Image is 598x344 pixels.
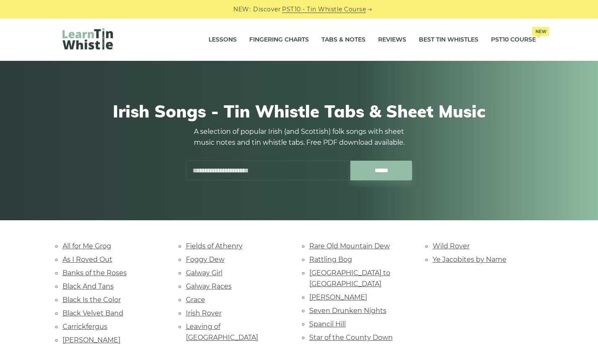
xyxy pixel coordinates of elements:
a: PST10 CourseNew [491,29,536,50]
a: Lessons [209,29,237,50]
a: Banks of the Roses [63,269,127,277]
a: Seven Drunken Nights [309,307,386,315]
a: Ye Jacobites by Name [433,255,507,263]
a: Star of the County Down [309,334,393,341]
a: Wild Rover [433,242,470,250]
img: LearnTinWhistle.com [63,28,113,50]
a: Black And Tans [63,282,114,290]
a: [GEOGRAPHIC_DATA] to [GEOGRAPHIC_DATA] [309,269,390,288]
a: Fields of Athenry [186,242,243,250]
a: All for Me Grog [63,242,111,250]
a: Tabs & Notes [321,29,366,50]
a: As I Roved Out [63,255,112,263]
a: Carrickfergus [63,323,107,331]
h1: Irish Songs - Tin Whistle Tabs & Sheet Music [63,101,536,121]
a: Reviews [378,29,406,50]
a: [PERSON_NAME] [309,293,367,301]
a: Galway Races [186,282,232,290]
a: Leaving of [GEOGRAPHIC_DATA] [186,323,258,341]
a: Black Is the Color [63,296,121,304]
a: Galway Girl [186,269,222,277]
a: Fingering Charts [249,29,309,50]
a: Irish Rover [186,309,222,317]
p: A selection of popular Irish (and Scottish) folk songs with sheet music notes and tin whistle tab... [186,126,413,148]
a: Rattling Bog [309,255,352,263]
a: Foggy Dew [186,255,225,263]
a: Black Velvet Band [63,309,123,317]
a: [PERSON_NAME] [63,336,120,344]
a: Spancil Hill [309,320,346,328]
a: Best Tin Whistles [419,29,478,50]
a: Grace [186,296,205,304]
a: Rare Old Mountain Dew [309,242,390,250]
span: New [532,27,549,36]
